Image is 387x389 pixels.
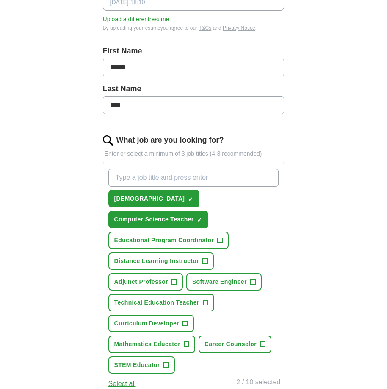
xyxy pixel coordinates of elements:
[114,340,180,349] span: Mathematics Educator
[114,236,214,245] span: Educational Program Coordinator
[114,361,160,369] span: STEM Educator
[223,25,255,31] a: Privacy Notice
[103,24,285,32] div: By uploading your resume you agree to our and .
[114,215,194,224] span: Computer Science Teacher
[103,83,285,95] label: Last Name
[108,315,194,332] button: Curriculum Developer
[103,149,285,158] p: Enter or select a minimum of 3 job titles (4-8 recommended)
[108,252,214,270] button: Distance Learning Instructor
[188,196,193,203] span: ✓
[108,190,200,207] button: [DEMOGRAPHIC_DATA]✓
[108,232,229,249] button: Educational Program Coordinator
[108,356,175,374] button: STEM Educator
[199,336,271,353] button: Career Counselor
[114,194,185,203] span: [DEMOGRAPHIC_DATA]
[114,277,168,286] span: Adjunct Professor
[103,135,113,146] img: search.png
[236,377,280,389] div: 2 / 10 selected
[116,134,224,146] label: What job are you looking for?
[114,257,199,266] span: Distance Learning Instructor
[108,379,136,389] button: Select all
[114,319,179,328] span: Curriculum Developer
[192,277,247,286] span: Software Engineer
[103,15,169,24] button: Upload a differentresume
[205,340,257,349] span: Career Counselor
[197,217,202,224] span: ✓
[103,45,285,57] label: First Name
[186,273,262,291] button: Software Engineer
[114,298,199,307] span: Technical Education Teacher
[108,211,209,228] button: Computer Science Teacher✓
[108,273,183,291] button: Adjunct Professor
[199,25,211,31] a: T&Cs
[108,169,279,187] input: Type a job title and press enter
[108,336,195,353] button: Mathematics Educator
[108,294,214,311] button: Technical Education Teacher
